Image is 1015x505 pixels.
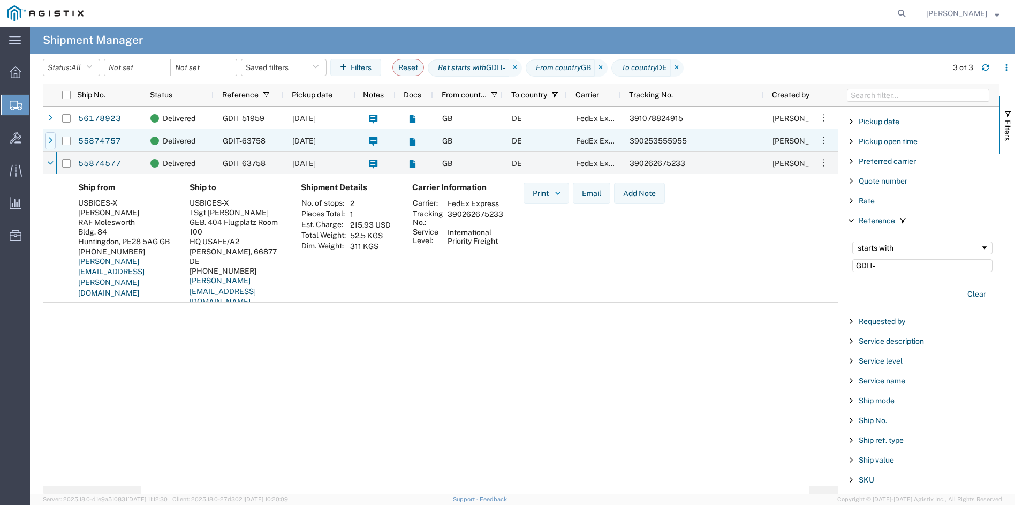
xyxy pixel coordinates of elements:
[190,266,284,276] div: [PHONE_NUMBER]
[346,209,395,220] td: 1
[859,396,895,405] span: Ship mode
[438,62,486,73] i: Ref starts with
[77,91,105,99] span: Ship No.
[480,496,507,502] a: Feedback
[301,198,346,209] th: No. of stops:
[859,456,894,464] span: Ship value
[442,114,452,123] span: GB
[553,189,563,198] img: dropdown
[78,155,122,172] a: 55874577
[526,59,595,77] span: From country GB
[346,220,395,230] td: 215.93 USD
[772,137,834,145] span: Tim Lawson
[78,208,172,217] div: [PERSON_NAME]
[104,59,170,76] input: Not set
[404,91,421,99] span: Docs
[78,227,172,237] div: Bldg. 84
[190,198,284,208] div: USBICES-X
[223,159,266,168] span: GDIT-63758
[772,114,834,123] span: Tim Lawson
[78,110,122,127] a: 56178923
[43,496,168,502] span: Server: 2025.18.0-d1e9a510831
[630,137,687,145] span: 390253555955
[573,183,610,204] button: Email
[190,217,284,237] div: GEB. 404 Flugplatz Room 100
[392,59,424,76] button: Reset
[859,117,899,126] span: Pickup date
[953,62,973,73] div: 3 of 3
[444,198,507,209] td: FedEx Express
[859,216,895,225] span: Reference
[292,114,316,123] span: 07/23/2025
[346,198,395,209] td: 2
[859,177,907,185] span: Quote number
[838,107,999,494] div: Filter List 66 Filters
[412,227,444,246] th: Service Level:
[859,317,905,326] span: Requested by
[614,183,665,204] button: Add Note
[524,183,569,204] button: Print
[43,27,143,54] h4: Shipment Manager
[78,183,172,192] h4: Ship from
[926,7,1000,20] button: [PERSON_NAME]
[772,159,834,168] span: Tim Lawson
[611,59,671,77] span: To country DE
[190,208,284,217] div: TSgt [PERSON_NAME]
[78,133,122,150] a: 55874757
[78,237,172,246] div: Huntingdon, PE28 5AG GB
[630,159,685,168] span: 390262675233
[428,59,509,77] span: Ref starts with GDIT-
[859,376,905,385] span: Service name
[190,247,284,266] div: [PERSON_NAME], 66877 DE
[222,91,259,99] span: Reference
[453,496,480,502] a: Support
[575,91,599,99] span: Carrier
[859,197,875,205] span: Rate
[442,137,452,145] span: GB
[412,209,444,227] th: Tracking No.:
[858,244,980,252] div: starts with
[346,241,395,252] td: 311 KGS
[629,91,673,99] span: Tracking No.
[190,276,256,306] a: [PERSON_NAME][EMAIL_ADDRESS][DOMAIN_NAME]
[78,217,172,227] div: RAF Molesworth
[292,91,332,99] span: Pickup date
[330,59,381,76] button: Filters
[301,209,346,220] th: Pieces Total:
[190,183,284,192] h4: Ship to
[127,496,168,502] span: [DATE] 11:12:30
[292,159,316,168] span: 06/25/2025
[512,159,522,168] span: DE
[622,62,657,73] i: To country
[363,91,384,99] span: Notes
[444,227,507,246] td: International Priority Freight
[223,137,266,145] span: GDIT-63758
[442,91,487,99] span: From country
[301,183,395,192] h4: Shipment Details
[444,209,507,227] td: 390262675233
[859,436,904,444] span: Ship ref. type
[78,247,172,257] div: [PHONE_NUMBER]
[576,137,627,145] span: FedEx Express
[301,220,346,230] th: Est. Charge:
[511,91,547,99] span: To country
[172,496,288,502] span: Client: 2025.18.0-27d3021
[576,159,627,168] span: FedEx Express
[301,230,346,241] th: Total Weight:
[412,198,444,209] th: Carrier:
[7,5,84,21] img: logo
[859,157,916,165] span: Preferred carrier
[630,114,683,123] span: 391078824915
[163,130,195,152] span: Delivered
[346,230,395,241] td: 52.5 KGS
[292,137,316,145] span: 06/24/2025
[859,476,874,484] span: SKU
[536,62,581,73] i: From country
[71,63,81,72] span: All
[78,257,145,297] a: [PERSON_NAME][EMAIL_ADDRESS][PERSON_NAME][DOMAIN_NAME]
[961,285,993,303] button: Clear
[837,495,1002,504] span: Copyright © [DATE]-[DATE] Agistix Inc., All Rights Reserved
[223,114,264,123] span: GDIT-51959
[150,91,172,99] span: Status
[859,337,924,345] span: Service description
